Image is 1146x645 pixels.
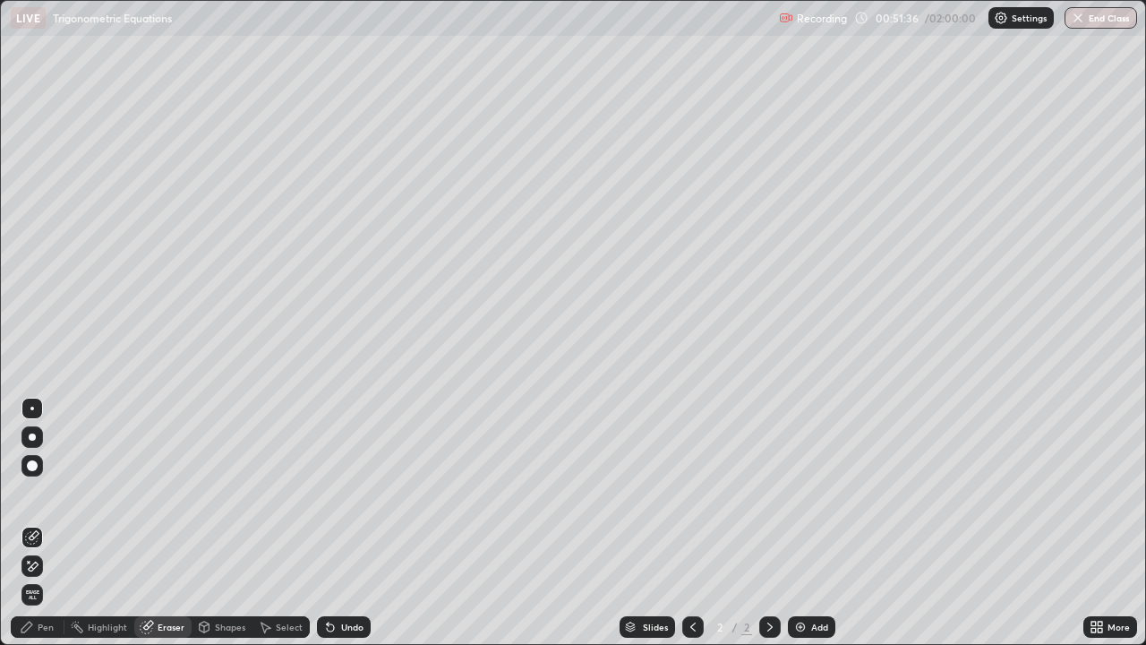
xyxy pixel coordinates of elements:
img: recording.375f2c34.svg [779,11,793,25]
div: Add [811,623,828,632]
div: Slides [643,623,668,632]
img: end-class-cross [1071,11,1085,25]
p: Trigonometric Equations [53,11,172,25]
img: class-settings-icons [994,11,1008,25]
div: 2 [711,622,729,632]
div: / [732,622,738,632]
span: Erase all [22,589,42,600]
div: Shapes [215,623,245,632]
div: Select [276,623,303,632]
button: End Class [1065,7,1137,29]
div: Eraser [158,623,184,632]
div: Highlight [88,623,127,632]
p: Settings [1012,13,1047,22]
div: Undo [341,623,363,632]
p: LIVE [16,11,40,25]
div: More [1108,623,1130,632]
img: add-slide-button [793,620,808,634]
p: Recording [797,12,847,25]
div: Pen [38,623,54,632]
div: 2 [741,619,752,635]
